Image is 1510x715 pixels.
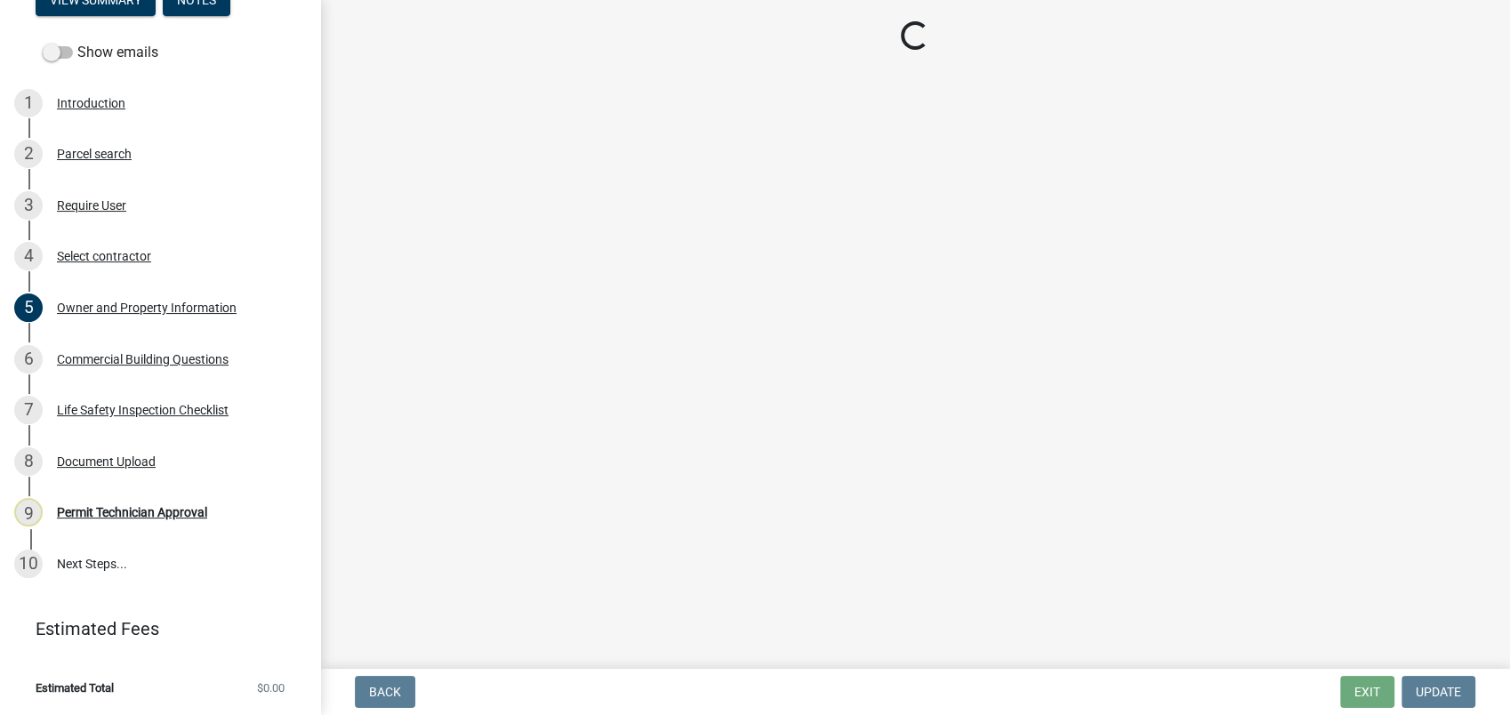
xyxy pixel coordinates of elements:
[14,242,43,270] div: 4
[57,301,237,314] div: Owner and Property Information
[57,455,156,468] div: Document Upload
[57,506,207,518] div: Permit Technician Approval
[57,199,126,212] div: Require User
[355,676,415,708] button: Back
[14,447,43,476] div: 8
[57,353,229,366] div: Commercial Building Questions
[14,345,43,374] div: 6
[1416,685,1461,699] span: Update
[1340,676,1394,708] button: Exit
[14,550,43,578] div: 10
[43,42,158,63] label: Show emails
[57,404,229,416] div: Life Safety Inspection Checklist
[14,191,43,220] div: 3
[57,97,125,109] div: Introduction
[57,148,132,160] div: Parcel search
[257,682,285,694] span: $0.00
[57,250,151,262] div: Select contractor
[14,498,43,526] div: 9
[1402,676,1475,708] button: Update
[369,685,401,699] span: Back
[14,293,43,322] div: 5
[36,682,114,694] span: Estimated Total
[14,140,43,168] div: 2
[14,89,43,117] div: 1
[14,611,292,647] a: Estimated Fees
[14,396,43,424] div: 7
